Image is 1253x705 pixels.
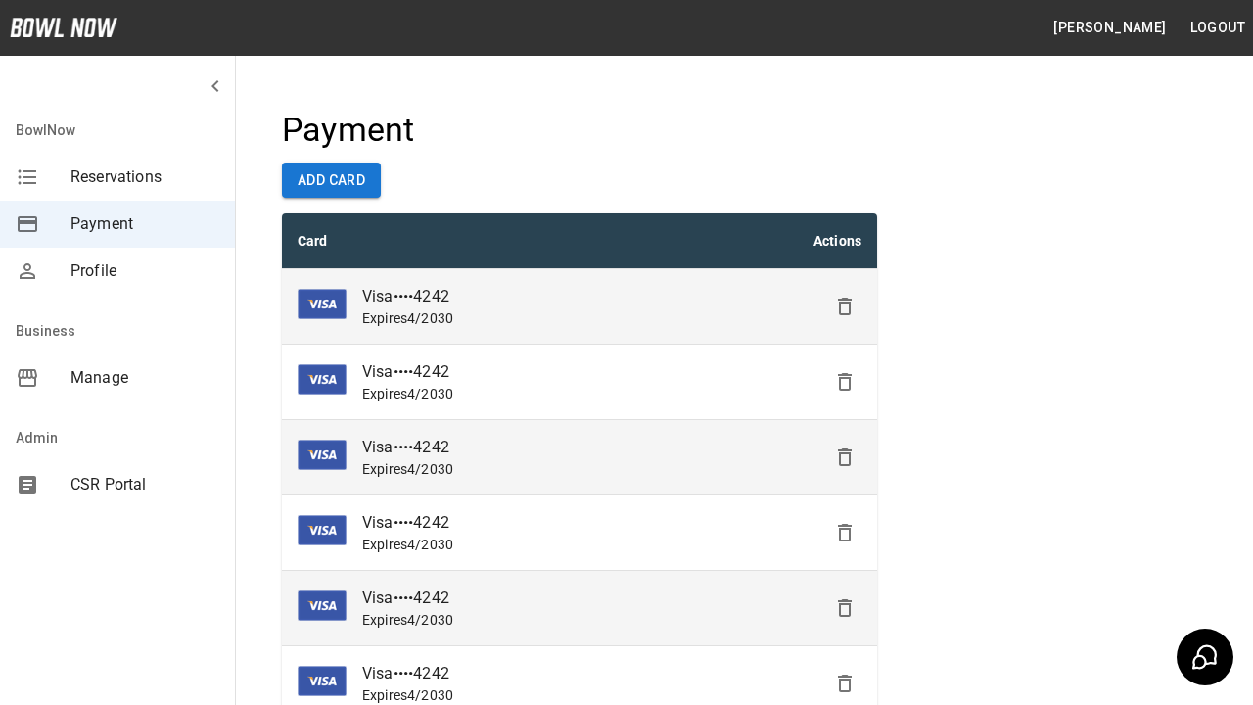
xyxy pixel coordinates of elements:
p: Expires 4 / 2030 [362,535,684,554]
th: Actions [700,213,877,269]
img: card [298,440,347,470]
p: Visa •••• 4242 [362,511,684,535]
p: Expires 4 / 2030 [362,459,684,479]
span: Reservations [70,165,219,189]
p: Visa •••• 4242 [362,662,684,685]
span: Manage [70,366,219,390]
button: Delete [828,441,861,474]
button: Delete [828,591,861,625]
p: Visa •••• 4242 [362,285,684,308]
img: logo [10,18,117,37]
button: Delete [828,365,861,399]
button: Delete [828,667,861,700]
img: card [298,515,347,545]
th: Card [282,213,700,269]
p: Visa •••• 4242 [362,587,684,610]
button: Delete [828,290,861,323]
span: Payment [70,212,219,236]
button: [PERSON_NAME] [1045,10,1174,46]
p: Visa •••• 4242 [362,436,684,459]
button: Add Card [282,163,381,199]
button: Delete [828,516,861,549]
img: card [298,666,347,696]
span: CSR Portal [70,473,219,496]
p: Expires 4 / 2030 [362,685,684,705]
img: card [298,364,347,395]
button: Logout [1183,10,1253,46]
p: Expires 4 / 2030 [362,384,684,403]
h4: Payment [282,110,877,151]
img: card [298,289,347,319]
p: Expires 4 / 2030 [362,308,684,328]
p: Visa •••• 4242 [362,360,684,384]
span: Profile [70,259,219,283]
img: card [298,590,347,621]
p: Expires 4 / 2030 [362,610,684,630]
